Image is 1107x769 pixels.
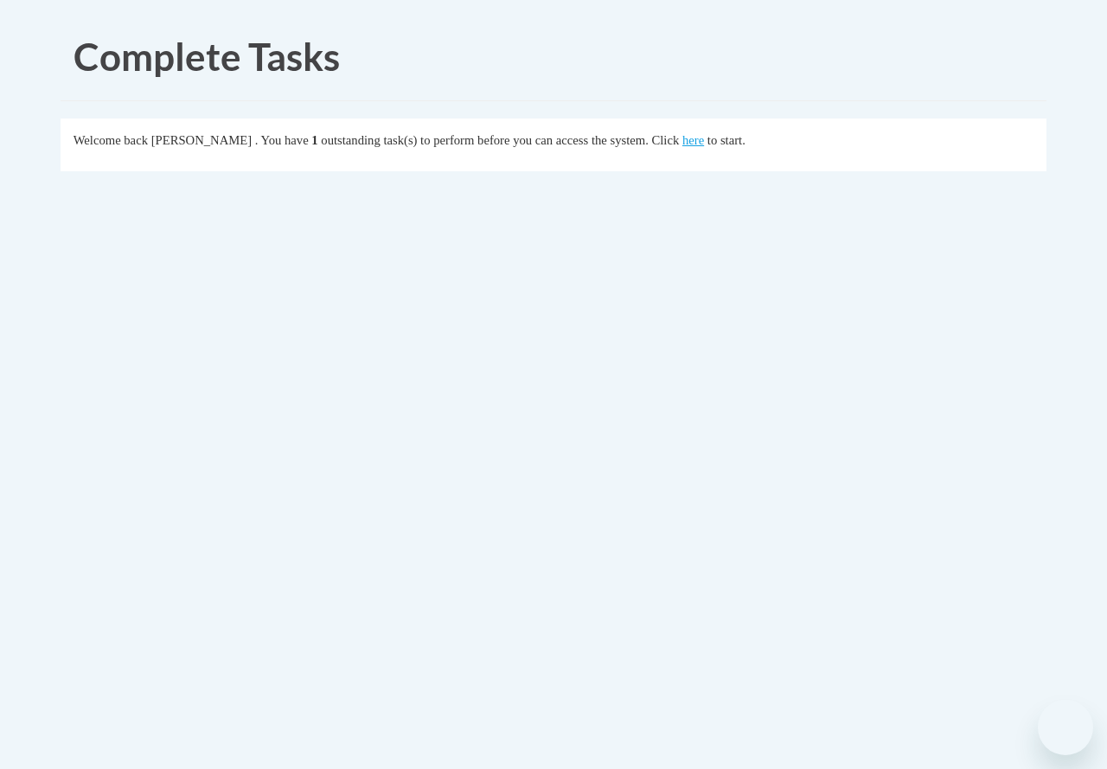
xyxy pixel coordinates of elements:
a: here [682,133,704,147]
span: 1 [311,133,317,147]
iframe: Button to launch messaging window [1038,700,1093,755]
span: Welcome back [74,133,148,147]
span: [PERSON_NAME] [151,133,252,147]
span: . You have [255,133,309,147]
span: Complete Tasks [74,34,340,79]
span: outstanding task(s) to perform before you can access the system. Click [321,133,679,147]
span: to start. [707,133,745,147]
